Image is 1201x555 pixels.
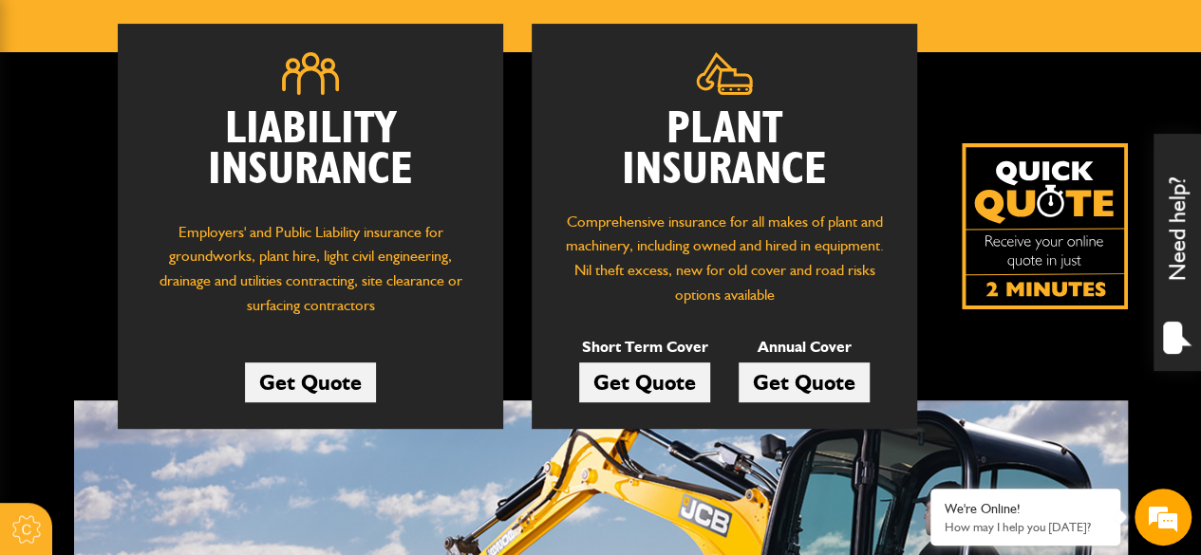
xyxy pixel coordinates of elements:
input: Enter your last name [25,176,347,217]
div: Minimize live chat window [311,9,357,55]
div: We're Online! [945,501,1106,517]
a: Get your insurance quote isn just 2-minutes [962,143,1128,309]
a: Get Quote [579,362,710,402]
em: Start Chat [258,427,345,453]
input: Enter your email address [25,231,347,273]
p: Comprehensive insurance for all makes of plant and machinery, including owned and hired in equipm... [560,210,889,306]
p: Short Term Cover [579,335,710,360]
p: Annual Cover [739,335,870,360]
a: Get Quote [245,362,376,402]
h2: Plant Insurance [560,109,889,191]
textarea: Type your message and hit 'Enter' [25,343,347,410]
p: How may I help you today? [945,520,1106,534]
a: Get Quote [739,362,870,402]
img: d_20077148190_company_1631870298795_20077148190 [32,105,80,132]
h2: Liability Insurance [146,109,475,201]
p: Employers' and Public Liability insurance for groundworks, plant hire, light civil engineering, d... [146,220,475,327]
input: Enter your phone number [25,287,347,329]
img: Quick Quote [962,143,1128,309]
div: Chat with us now [99,106,319,131]
div: Need help? [1154,134,1201,371]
